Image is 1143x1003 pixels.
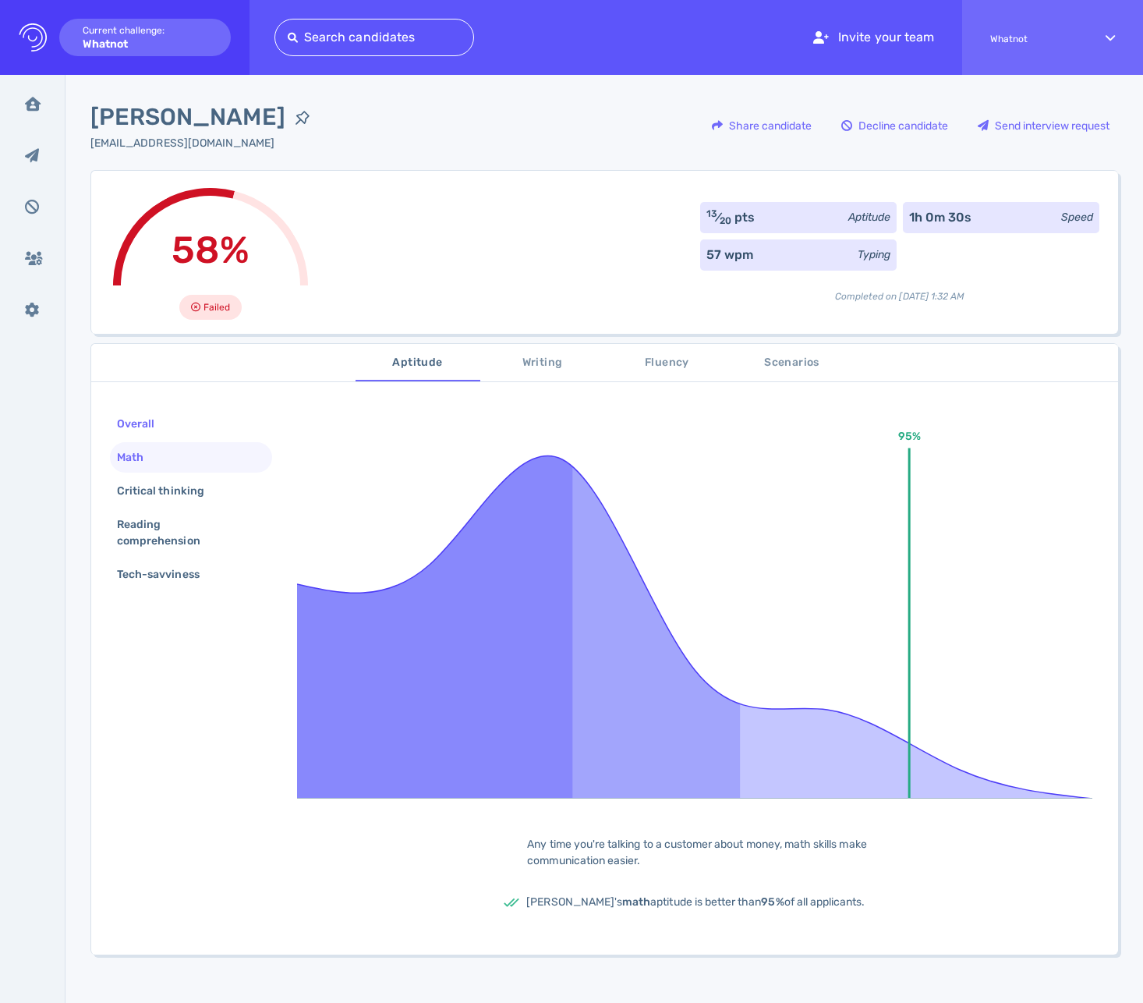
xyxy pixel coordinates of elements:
div: Click to copy the email address [90,135,320,151]
span: Scenarios [739,353,845,373]
div: Math [114,446,162,469]
sub: 20 [720,215,731,226]
div: Overall [114,413,173,435]
div: Completed on [DATE] 1:32 AM [700,277,1099,303]
div: Tech-savviness [114,563,218,586]
button: Send interview request [969,107,1118,144]
button: Share candidate [703,107,820,144]
span: Aptitude [365,353,471,373]
b: math [622,895,650,909]
span: Fluency [614,353,720,373]
div: Speed [1061,209,1093,225]
div: Critical thinking [114,480,223,502]
div: Reading comprehension [114,513,256,552]
b: 95% [761,895,784,909]
div: Share candidate [704,108,819,144]
sup: 13 [706,208,717,219]
div: Typing [858,246,890,263]
div: Aptitude [848,209,890,225]
span: Writing [490,353,596,373]
div: Decline candidate [833,108,956,144]
span: 58% [172,228,249,272]
text: 95% [898,430,921,443]
div: ⁄ pts [706,208,756,227]
span: Failed [203,298,230,317]
span: Whatnot [990,34,1078,44]
span: [PERSON_NAME] [90,100,285,135]
div: 57 wpm [706,246,753,264]
button: Decline candidate [833,107,957,144]
div: Send interview request [970,108,1117,144]
div: Any time you're talking to a customer about money, math skills make communication easier. [503,836,893,869]
div: 1h 0m 30s [909,208,971,227]
span: [PERSON_NAME]'s aptitude is better than of all applicants. [526,895,865,909]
